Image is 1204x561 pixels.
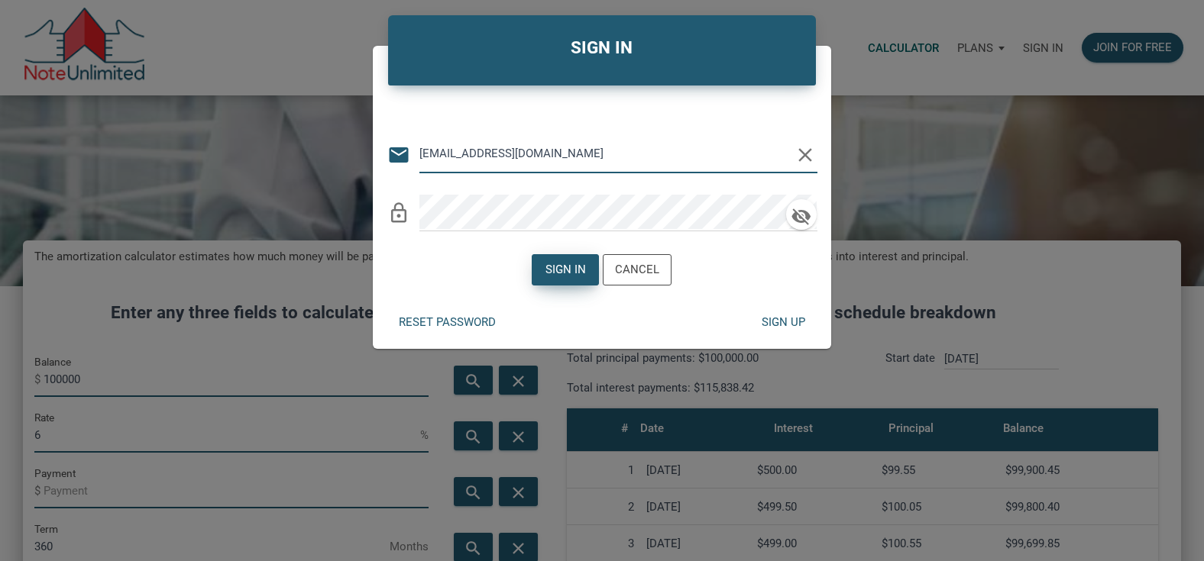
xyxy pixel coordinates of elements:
[532,254,599,285] button: Sign in
[399,314,496,331] div: Reset password
[387,143,410,166] i: email
[400,35,804,61] h4: SIGN IN
[603,254,672,285] button: Cancel
[794,143,817,166] i: clear
[749,308,817,337] button: Sign up
[387,202,410,224] i: lock_outline
[419,137,795,171] input: Email
[762,314,805,331] div: Sign up
[545,261,586,279] div: Sign in
[387,308,507,337] button: Reset password
[615,261,659,279] div: Cancel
